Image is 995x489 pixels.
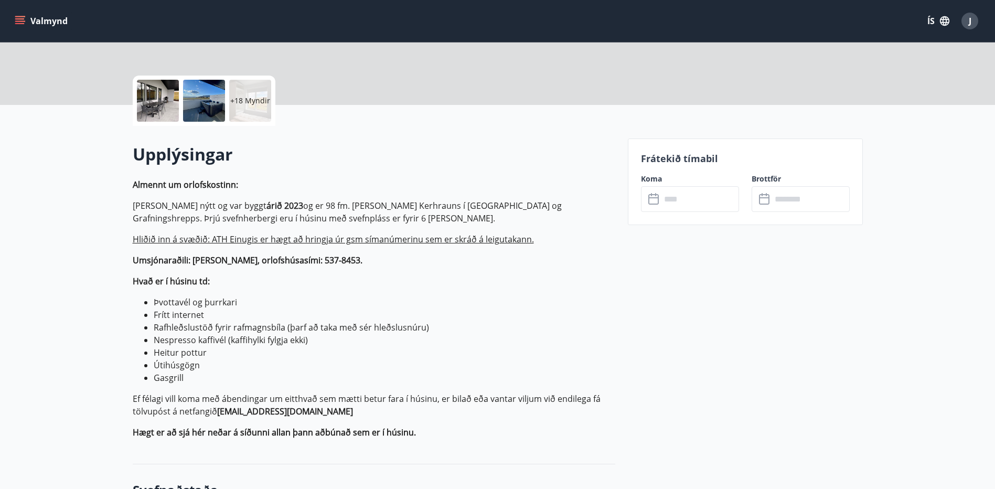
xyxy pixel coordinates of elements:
[154,309,615,321] li: Frítt internet
[133,392,615,418] p: Ef félagi vill koma með ábendingar um eitthvað sem mætti betur fara í húsinu, er bilað eða vantar...
[230,95,270,106] p: +18 Myndir
[133,179,238,190] strong: Almennt um orlofskostinn:
[133,427,416,438] strong: Hægt er að sjá hér neðar á síðunni allan þann aðbúnað sem er í húsinu.
[154,321,615,334] li: Rafhleðslustöð fyrir rafmagnsbíla (þarf að taka með sér hleðslusnúru)
[752,174,850,184] label: Brottför
[133,275,210,287] strong: Hvað er í húsinu td:
[133,143,615,166] h2: Upplýsingar
[641,152,850,165] p: Frátekið tímabil
[217,406,353,417] strong: [EMAIL_ADDRESS][DOMAIN_NAME]
[154,371,615,384] li: Gasgrill
[154,296,615,309] li: Þvottavél og þurrkari
[154,334,615,346] li: Nespresso kaffivél (kaffihylki fylgja ekki)
[154,359,615,371] li: Útihúsgögn
[922,12,955,30] button: ÍS
[266,200,303,211] strong: árið 2023
[133,254,362,266] strong: Umsjónaraðili: [PERSON_NAME], orlofshúsasími: 537-8453.
[641,174,739,184] label: Koma
[957,8,982,34] button: J
[133,199,615,225] p: [PERSON_NAME] nýtt og var byggt og er 98 fm. [PERSON_NAME] Kerhrauns í [GEOGRAPHIC_DATA] og Grafn...
[154,346,615,359] li: Heitur pottur
[969,15,971,27] span: J
[13,12,72,30] button: menu
[133,233,534,245] ins: Hliðið inn á svæðið: ATH Einugis er hægt að hringja úr gsm símanúmerinu sem er skráð á leigutakann.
